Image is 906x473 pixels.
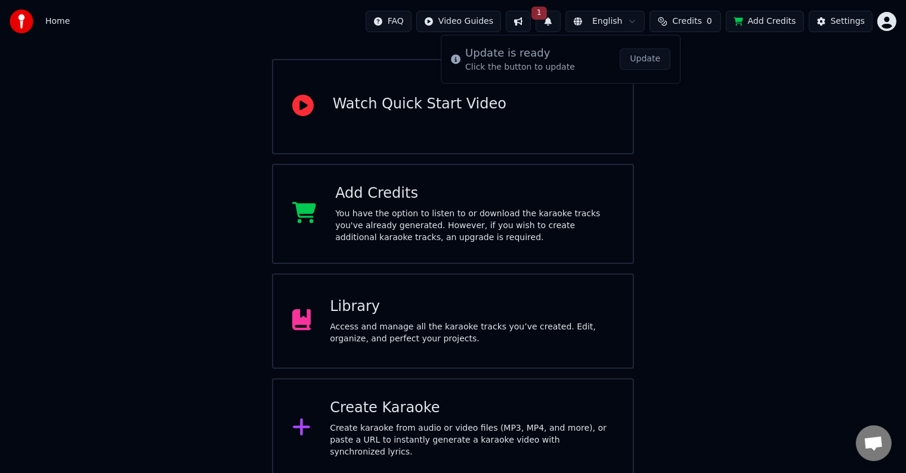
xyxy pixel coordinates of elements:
[330,321,614,345] div: Access and manage all the karaoke tracks you’ve created. Edit, organize, and perfect your projects.
[620,48,670,70] button: Update
[366,11,412,32] button: FAQ
[10,10,33,33] img: youka
[45,15,70,27] span: Home
[333,95,506,114] div: Watch Quick Start Video
[465,45,575,61] div: Update is ready
[672,15,701,27] span: Credits
[330,297,614,316] div: Library
[45,15,70,27] nav: breadcrumb
[465,61,575,73] div: Click the button to update
[330,399,614,418] div: Create Karaoke
[335,184,614,203] div: Add Credits
[707,15,712,27] span: 0
[856,425,892,461] div: Open chat
[330,422,614,458] div: Create karaoke from audio or video files (MP3, MP4, and more), or paste a URL to instantly genera...
[809,11,873,32] button: Settings
[416,11,501,32] button: Video Guides
[726,11,804,32] button: Add Credits
[335,208,614,244] div: You have the option to listen to or download the karaoke tracks you've already generated. However...
[650,11,721,32] button: Credits0
[831,15,865,27] div: Settings
[536,11,561,32] button: 1
[531,7,547,20] span: 1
